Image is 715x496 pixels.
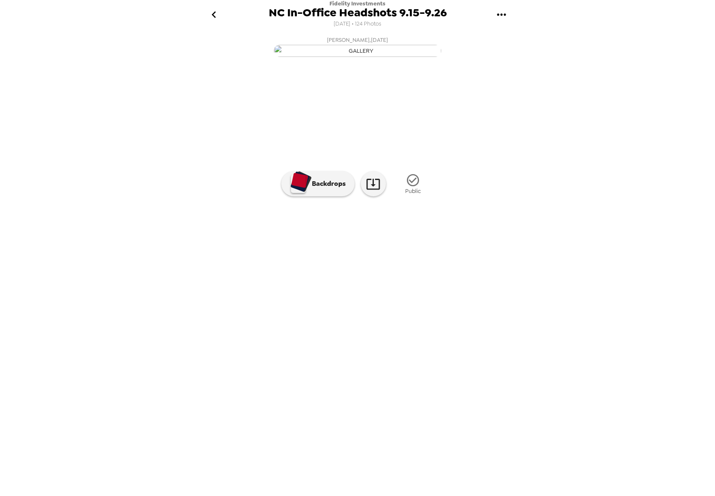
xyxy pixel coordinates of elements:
img: gallery [274,45,441,57]
button: go back [200,1,227,28]
button: Public [392,168,434,200]
img: gallery [326,227,389,271]
span: [DATE] • 124 Photos [334,18,381,30]
p: Backdrops [308,179,346,189]
span: Public [405,188,421,195]
img: gallery [461,227,525,271]
button: Backdrops [281,171,355,196]
button: [PERSON_NAME],[DATE] [190,33,525,59]
span: NC In-Office Headshots 9.15-9.26 [269,7,447,18]
span: [PERSON_NAME] , [DATE] [327,35,388,45]
button: gallery menu [488,1,515,28]
img: gallery [394,227,457,271]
